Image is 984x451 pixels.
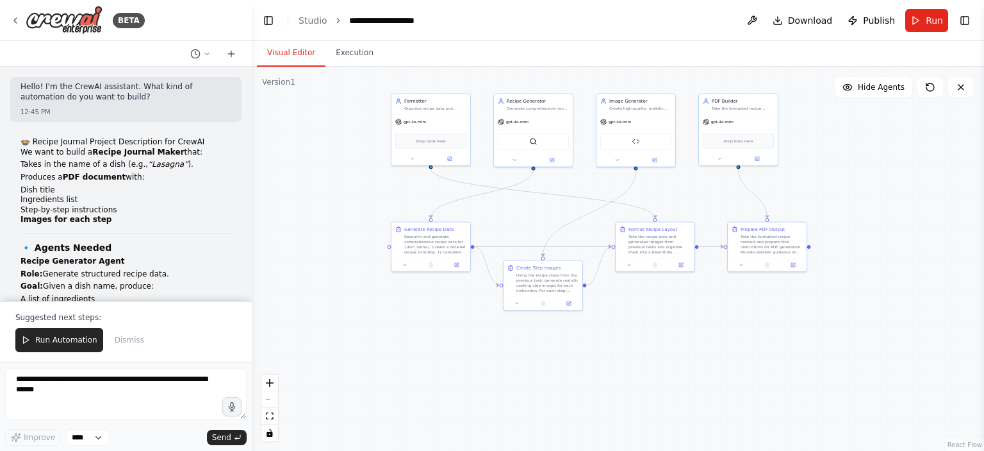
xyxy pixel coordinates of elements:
div: Generate comprehensive recipe data for {dish_name}, including detailed ingredients list with meas... [507,106,569,111]
div: PDF Builder [712,98,774,105]
g: Edge from f42fb0f7-5b71-42b2-a432-72965558f8df to 333bcca0-0f87-4552-b5c4-b8ad440e81ed [428,170,537,218]
button: No output available [641,261,668,269]
g: Edge from 53d74024-beaf-4d9c-99bf-983454a89c5e to 67c6dc30-1027-491c-9613-3e76a552b532 [735,169,771,218]
div: Prepare PDF Output [741,226,785,233]
strong: Goal: [20,282,43,291]
div: BETA [113,13,145,28]
div: 12:45 PM [20,107,231,117]
button: Show right sidebar [956,12,974,30]
strong: PDF document [63,173,126,182]
g: Edge from 80cbeb8b-bceb-47cf-97f8-732f14e3c2ac to d88595de-b4f4-4453-83d4-3845c08b2261 [540,170,639,257]
button: Execution [325,40,384,67]
div: Format Recipe Layout [628,226,677,233]
button: Open in side panel [670,261,692,269]
button: Open in side panel [534,157,571,164]
div: Format Recipe LayoutTake the recipe data and generated images from previous tasks and organize th... [615,222,695,273]
div: Prepare PDF OutputTake the formatted recipe content and prepare final instructions for PDF genera... [727,222,807,273]
li: Ingredients list [20,195,231,205]
button: zoom in [261,375,278,391]
button: Run Automation [15,328,103,352]
div: Image GeneratorCreate high-quality, realistic cooking step images for each instruction in the rec... [596,94,676,167]
li: Step-by-step instructions [20,205,231,216]
span: Run Automation [35,335,97,345]
span: Send [212,432,231,443]
button: Open in side panel [558,300,580,307]
span: Drop tools here [416,138,445,144]
div: Formatter [404,98,466,105]
strong: Recipe Journal Maker [92,148,184,157]
p: Takes in the name of a dish (e.g., ). [20,160,231,170]
button: Switch to previous chat [185,46,216,62]
p: Hello! I'm the CrewAI assistant. What kind of automation do you want to build? [20,82,231,102]
span: Download [788,14,833,27]
button: Open in side panel [782,261,804,269]
g: Edge from 333bcca0-0f87-4552-b5c4-b8ad440e81ed to 81c11707-4b9e-45c9-b474-dd35b6f640e7 [475,244,612,250]
nav: breadcrumb [299,14,414,27]
button: Hide Agents [835,77,912,98]
div: PDF BuilderTake the formatted recipe content and prepare it for PDF conversion, providing detaile... [698,94,778,166]
p: Produces a with: [20,173,231,183]
div: Organize recipe data and generated images into a clean, well-structured markdown format that's re... [404,106,466,111]
button: Download [767,9,838,32]
div: FormatterOrganize recipe data and generated images into a clean, well-structured markdown format ... [391,94,471,166]
button: Visual Editor [257,40,325,67]
button: Open in side panel [432,155,468,163]
button: toggle interactivity [261,425,278,441]
div: Create high-quality, realistic cooking step images for each instruction in the recipe, ensuring e... [609,106,671,111]
div: Create Step ImagesUsing the recipe steps from the previous task, generate realistic cooking step ... [503,260,583,311]
button: Start a new chat [221,46,242,62]
span: Publish [863,14,895,27]
img: HuggingFace Food Diffusion Tool [632,138,640,146]
img: Logo [26,6,102,35]
div: React Flow controls [261,375,278,441]
a: React Flow attribution [947,441,982,448]
li: Dish title [20,185,231,196]
button: Publish [842,9,900,32]
div: Recipe Generator [507,98,569,105]
div: Version 1 [262,77,295,87]
div: Recipe GeneratorGenerate comprehensive recipe data for {dish_name}, including detailed ingredient... [493,94,573,167]
p: Suggested next steps: [15,312,236,323]
button: Hide left sidebar [259,12,277,30]
span: gpt-4o-mini [609,119,631,124]
button: Open in side panel [739,155,776,163]
button: Send [207,430,247,445]
div: Take the recipe data and generated images from previous tasks and organize them into a beautifull... [628,234,691,255]
button: Open in side panel [637,157,673,164]
button: Open in side panel [446,261,468,269]
span: gpt-4o-mini [506,119,529,124]
span: Dismiss [115,335,144,345]
em: “Lasagna” [148,160,188,169]
div: Image Generator [609,98,671,105]
h3: 🔹 Agents Needed [20,241,231,254]
a: Studio [299,15,327,26]
div: Generate Recipe Data [404,226,454,233]
span: gpt-4o-mini [711,119,734,124]
h2: 🍲 Recipe Journal Project Description for CrewAI [20,137,231,148]
strong: Role: [20,269,43,278]
strong: Recipe Generator Agent [20,257,125,266]
div: Generate Recipe DataResearch and generate comprehensive recipe data for {dish_name}. Create a det... [391,222,471,273]
p: Given a dish name, produce: [20,282,231,292]
button: Improve [5,429,61,446]
li: A list of ingredients [20,294,231,305]
p: We want to build a that: [20,148,231,158]
strong: Images for each step [20,215,111,224]
p: Generate structured recipe data. [20,269,231,280]
g: Edge from b5ea2e2c-8a4b-477b-85c4-3e56762f9fdf to 81c11707-4b9e-45c9-b474-dd35b6f640e7 [428,169,659,218]
g: Edge from 81c11707-4b9e-45c9-b474-dd35b6f640e7 to 67c6dc30-1027-491c-9613-3e76a552b532 [699,244,724,250]
div: Create Step Images [516,265,561,271]
span: gpt-4o-mini [404,119,426,124]
span: Hide Agents [858,82,905,92]
button: Run [905,9,948,32]
g: Edge from 333bcca0-0f87-4552-b5c4-b8ad440e81ed to d88595de-b4f4-4453-83d4-3845c08b2261 [475,244,500,289]
span: Improve [24,432,55,443]
div: Take the formatted recipe content and prepare final instructions for PDF generation. Provide deta... [741,234,803,255]
span: Drop tools here [723,138,753,144]
div: Take the formatted recipe content and prepare it for PDF conversion, providing detailed instructi... [712,106,774,111]
span: Run [926,14,943,27]
g: Edge from d88595de-b4f4-4453-83d4-3845c08b2261 to 81c11707-4b9e-45c9-b474-dd35b6f640e7 [587,244,612,289]
button: No output available [417,261,444,269]
button: No output available [753,261,780,269]
div: Using the recipe steps from the previous task, generate realistic cooking step images for each in... [516,273,578,293]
